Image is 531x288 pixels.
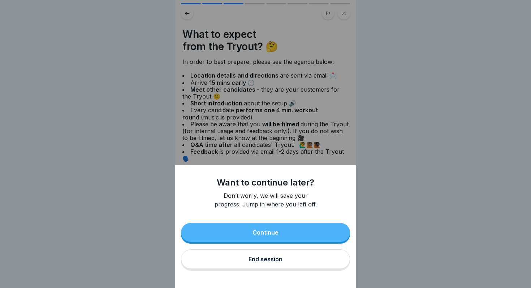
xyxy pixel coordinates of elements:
[181,249,350,269] button: End session
[252,229,279,236] div: Continue
[217,177,314,188] h1: Want to continue later?
[181,223,350,242] button: Continue
[249,256,282,262] div: End session
[211,191,320,209] p: Don’t worry, we will save your progress. Jump in where you left off.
